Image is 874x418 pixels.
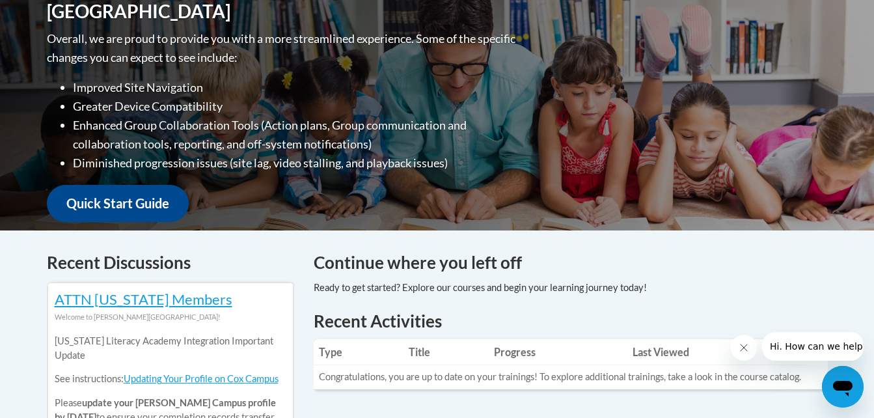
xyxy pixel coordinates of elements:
[73,116,519,154] li: Enhanced Group Collaboration Tools (Action plans, Group communication and collaboration tools, re...
[47,29,519,67] p: Overall, we are proud to provide you with a more streamlined experience. Some of the specific cha...
[55,290,232,308] a: ATTN [US_STATE] Members
[627,339,806,365] th: Last Viewed
[762,332,864,361] iframe: Message from company
[8,9,105,20] span: Hi. How can we help?
[124,373,279,384] a: Updating Your Profile on Cox Campus
[55,310,286,324] div: Welcome to [PERSON_NAME][GEOGRAPHIC_DATA]!
[314,309,828,333] h1: Recent Activities
[55,334,286,363] p: [US_STATE] Literacy Academy Integration Important Update
[73,78,519,97] li: Improved Site Navigation
[731,335,757,361] iframe: Close message
[489,339,627,365] th: Progress
[47,250,294,275] h4: Recent Discussions
[73,154,519,173] li: Diminished progression issues (site lag, video stalling, and playback issues)
[314,250,828,275] h4: Continue where you left off
[403,339,489,365] th: Title
[55,372,286,386] p: See instructions:
[314,339,404,365] th: Type
[314,365,806,389] td: Congratulations, you are up to date on your trainings! To explore additional trainings, take a lo...
[47,185,189,222] a: Quick Start Guide
[73,97,519,116] li: Greater Device Compatibility
[822,366,864,408] iframe: Button to launch messaging window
